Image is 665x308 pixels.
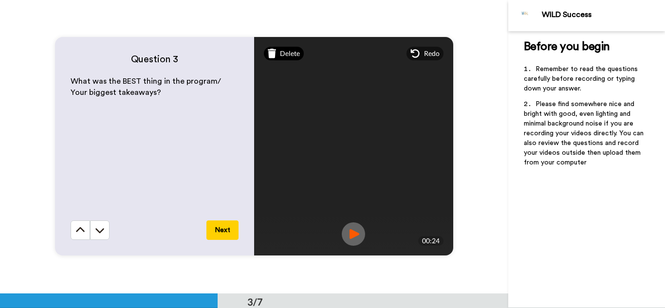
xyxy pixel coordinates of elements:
[280,49,300,58] span: Delete
[542,10,665,19] div: WILD Success
[342,222,365,246] img: ic_record_play.svg
[524,66,640,92] span: Remember to read the questions carefully before recording or typing down your answer.
[71,77,223,96] span: What was the BEST thing in the program/ Your biggest takeaways?
[264,47,304,60] div: Delete
[206,220,239,240] button: Next
[514,4,537,27] img: Profile Image
[418,236,443,246] div: 00:24
[71,53,239,66] h4: Question 3
[406,47,443,60] div: Redo
[524,41,610,53] span: Before you begin
[524,101,646,166] span: Please find somewhere nice and bright with good, even lighting and minimal background noise if yo...
[424,49,440,58] span: Redo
